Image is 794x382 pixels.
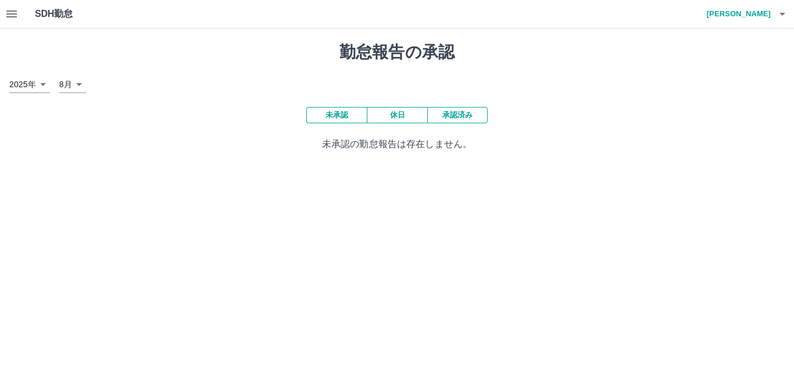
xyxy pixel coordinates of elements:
button: 休日 [367,107,427,123]
h1: 勤怠報告の承認 [9,42,785,62]
button: 承認済み [427,107,488,123]
div: 8月 [59,76,86,93]
p: 未承認の勤怠報告は存在しません。 [9,137,785,151]
button: 未承認 [306,107,367,123]
div: 2025年 [9,76,50,93]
